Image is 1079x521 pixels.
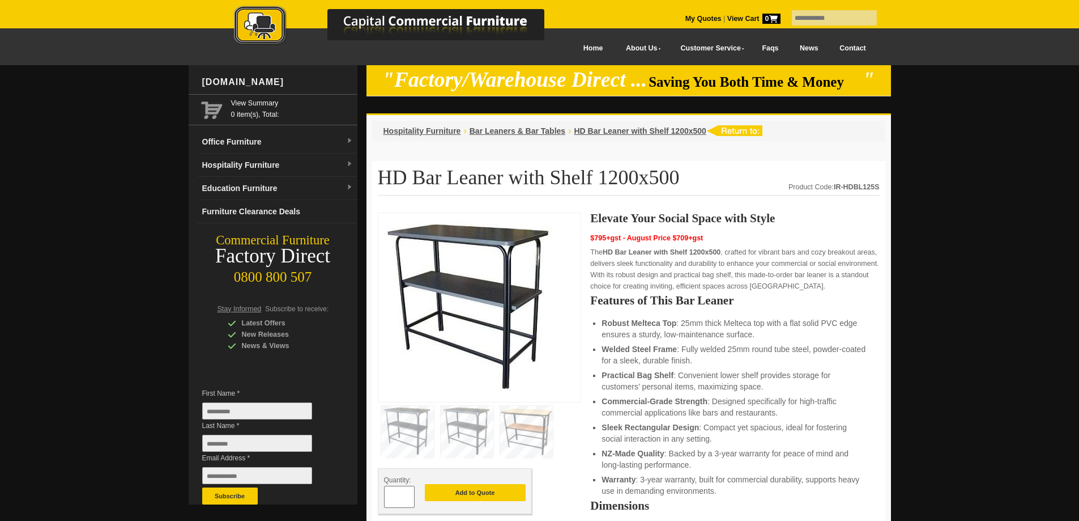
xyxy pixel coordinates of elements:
[725,15,780,23] a: View Cart0
[863,68,875,91] em: "
[668,36,751,61] a: Customer Service
[602,396,868,418] li: : Designed specifically for high-traffic commercial applications like bars and restaurants.
[202,388,329,399] span: First Name *
[602,397,707,406] strong: Commercial-Grade Strength
[346,138,353,145] img: dropdown
[384,219,554,393] img: HD Bar Leaner with Shelf, 1200x500mm, Melteca top, steel frame, bag shelf, ideal for bars and off...
[198,65,357,99] div: [DOMAIN_NAME]
[727,15,781,23] strong: View Cart
[202,488,258,505] button: Subscribe
[384,476,411,484] span: Quantity:
[378,167,880,196] h1: HD Bar Leaner with Shelf 1200x500
[649,74,861,90] span: Saving You Both Time & Money
[590,234,703,242] span: $795+gst - August Price $709+gst
[463,125,466,137] li: ›
[198,200,357,223] a: Furniture Clearance Deals
[202,452,329,464] span: Email Address *
[203,6,599,50] a: Capital Commercial Furniture Logo
[382,68,647,91] em: "Factory/Warehouse Direct ...
[762,14,781,24] span: 0
[383,126,461,135] a: Hospitality Furniture
[228,329,335,340] div: New Releases
[602,449,664,458] strong: NZ-Made Quality
[346,184,353,191] img: dropdown
[202,435,312,452] input: Last Name *
[834,183,880,191] strong: IR-HDBL125S
[590,500,879,511] h2: Dimensions
[590,295,879,306] h2: Features of This Bar Leaner
[829,36,876,61] a: Contact
[189,264,357,285] div: 0800 800 507
[217,305,262,313] span: Stay Informed
[198,177,357,200] a: Education Furnituredropdown
[590,247,879,292] p: The , crafted for vibrant bars and cozy breakout areas, delivers sleek functionality and durabili...
[231,98,353,109] a: View Summary
[202,467,312,484] input: Email Address *
[603,248,720,256] strong: HD Bar Leaner with Shelf 1200x500
[602,448,868,471] li: : Backed by a 3-year warranty for peace of mind and long-lasting performance.
[228,340,335,351] div: News & Views
[602,344,868,366] li: : Fully welded 25mm round tube steel, powder-coated for a sleek, durable finish.
[198,130,357,154] a: Office Furnituredropdown
[752,36,790,61] a: Faqs
[602,370,868,392] li: : Convenient lower shelf provides storage for customers’ personal items, maximizing space.
[574,126,706,135] a: HD Bar Leaner with Shelf 1200x500
[602,345,677,354] strong: Welded Steel Frame
[602,423,699,432] strong: Sleek Rectangular Design
[568,125,571,137] li: ›
[198,154,357,177] a: Hospitality Furnituredropdown
[789,36,829,61] a: News
[602,475,636,484] strong: Warranty
[788,181,880,193] div: Product Code:
[425,484,526,501] button: Add to Quote
[602,371,673,380] strong: Practical Bag Shelf
[189,248,357,264] div: Factory Direct
[265,305,329,313] span: Subscribe to receive:
[231,98,353,118] span: 0 item(s), Total:
[706,125,762,136] img: return to
[470,126,565,135] a: Bar Leaners & Bar Tables
[602,422,868,444] li: : Compact yet spacious, ideal for fostering social interaction in any setting.
[202,403,312,420] input: First Name *
[228,317,335,329] div: Latest Offers
[613,36,668,61] a: About Us
[602,319,676,328] strong: Robust Melteca Top
[590,213,879,224] h2: Elevate Your Social Space with Style
[602,317,868,340] li: : 25mm thick Melteca top with a flat solid PVC edge ensures a sturdy, low-maintenance surface.
[202,420,329,431] span: Last Name *
[346,161,353,168] img: dropdown
[189,232,357,248] div: Commercial Furniture
[685,15,722,23] a: My Quotes
[203,6,599,47] img: Capital Commercial Furniture Logo
[602,474,868,497] li: : 3-year warranty, built for commercial durability, supports heavy use in demanding environments.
